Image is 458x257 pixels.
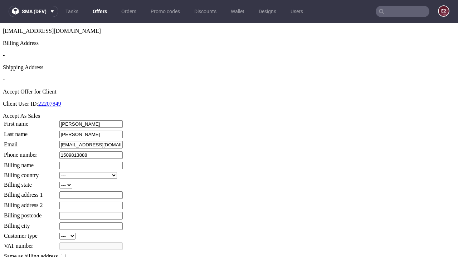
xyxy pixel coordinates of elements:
a: Tasks [61,6,83,17]
a: Designs [254,6,281,17]
div: Accept As Sales [3,90,455,96]
div: Billing Address [3,17,455,24]
td: Billing state [4,158,58,166]
a: Offers [88,6,111,17]
a: 22207849 [38,78,61,84]
span: sma (dev) [22,9,47,14]
span: [EMAIL_ADDRESS][DOMAIN_NAME] [3,5,101,11]
td: Email [4,118,58,126]
td: First name [4,97,58,105]
a: Discounts [190,6,221,17]
div: Shipping Address [3,41,455,48]
td: Customer type [4,210,58,217]
a: Orders [117,6,141,17]
td: Phone number [4,128,58,136]
span: - [3,54,5,60]
figcaption: e2 [439,6,449,16]
td: Billing name [4,138,58,147]
td: Billing city [4,199,58,207]
td: Billing address 1 [4,168,58,176]
span: - [3,29,5,35]
a: Promo codes [146,6,184,17]
td: Billing postcode [4,189,58,197]
p: Client User ID: [3,78,455,84]
a: Users [286,6,307,17]
button: sma (dev) [9,6,58,17]
td: Last name [4,107,58,116]
a: Wallet [226,6,249,17]
td: Same as billing address [4,230,58,237]
td: VAT number [4,219,58,227]
td: Billing address 2 [4,178,58,187]
div: Accept Offer for Client [3,66,455,72]
td: Billing country [4,149,58,156]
